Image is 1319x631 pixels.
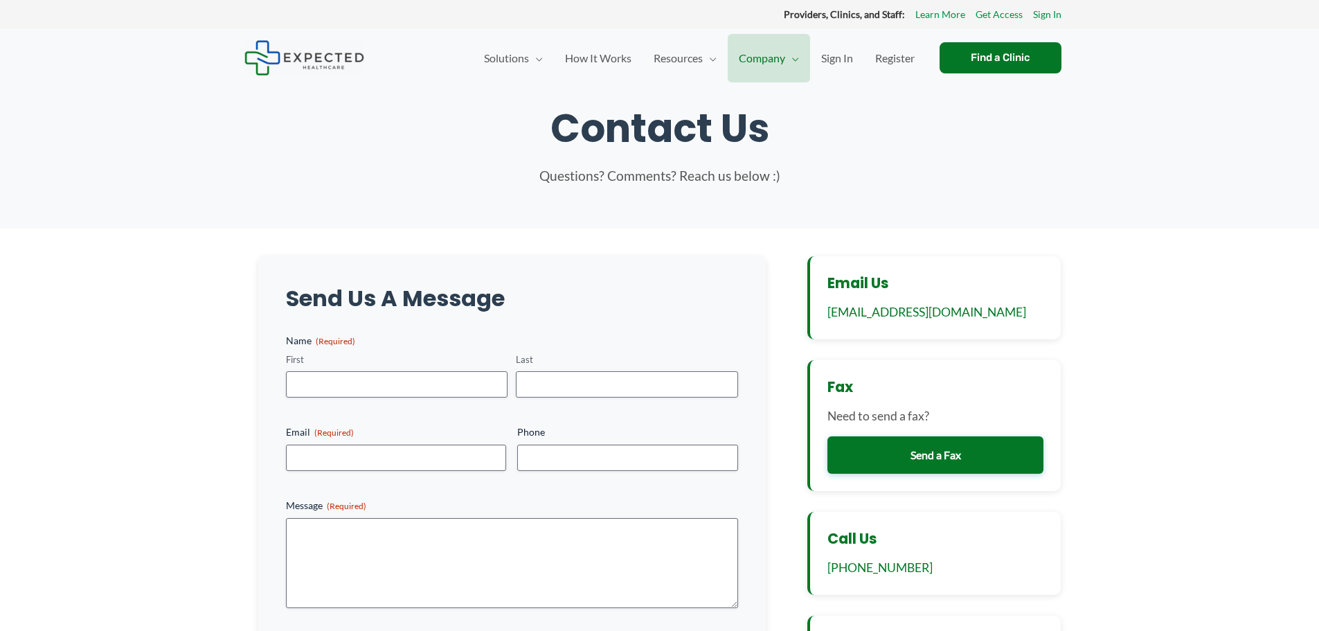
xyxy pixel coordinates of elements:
a: [EMAIL_ADDRESS][DOMAIN_NAME] [827,305,1026,319]
a: ResourcesMenu Toggle [643,34,728,82]
span: (Required) [327,501,366,511]
span: (Required) [314,427,354,438]
h1: Contact Us [258,105,1061,152]
a: Send a Fax [827,436,1044,474]
a: [PHONE_NUMBER] [827,560,933,575]
a: Sign In [1033,6,1061,24]
span: Menu Toggle [703,34,717,82]
img: Expected Healthcare Logo - side, dark font, small [244,40,364,75]
a: Register [864,34,926,82]
span: Resources [654,34,703,82]
label: Message [286,499,738,513]
label: Phone [517,425,738,439]
a: SolutionsMenu Toggle [473,34,554,82]
h3: Call Us [827,529,1044,548]
label: Last [516,353,738,366]
span: Solutions [484,34,529,82]
h2: Send Us A Message [286,284,738,313]
span: Menu Toggle [529,34,543,82]
nav: Primary Site Navigation [473,34,926,82]
a: Find a Clinic [940,42,1061,73]
span: Company [739,34,785,82]
span: Menu Toggle [785,34,799,82]
a: Get Access [976,6,1023,24]
p: Questions? Comments? Reach us below :) [452,166,868,187]
h3: Email Us [827,274,1044,292]
strong: Providers, Clinics, and Staff: [784,8,905,20]
legend: Name [286,334,355,348]
label: First [286,353,508,366]
a: How It Works [554,34,643,82]
span: How It Works [565,34,631,82]
a: Sign In [810,34,864,82]
label: Email [286,425,507,439]
a: Learn More [915,6,965,24]
h3: Fax [827,377,1044,396]
a: CompanyMenu Toggle [728,34,810,82]
p: Need to send a fax? [827,407,1044,426]
span: Sign In [821,34,853,82]
span: (Required) [316,336,355,346]
span: Register [875,34,915,82]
